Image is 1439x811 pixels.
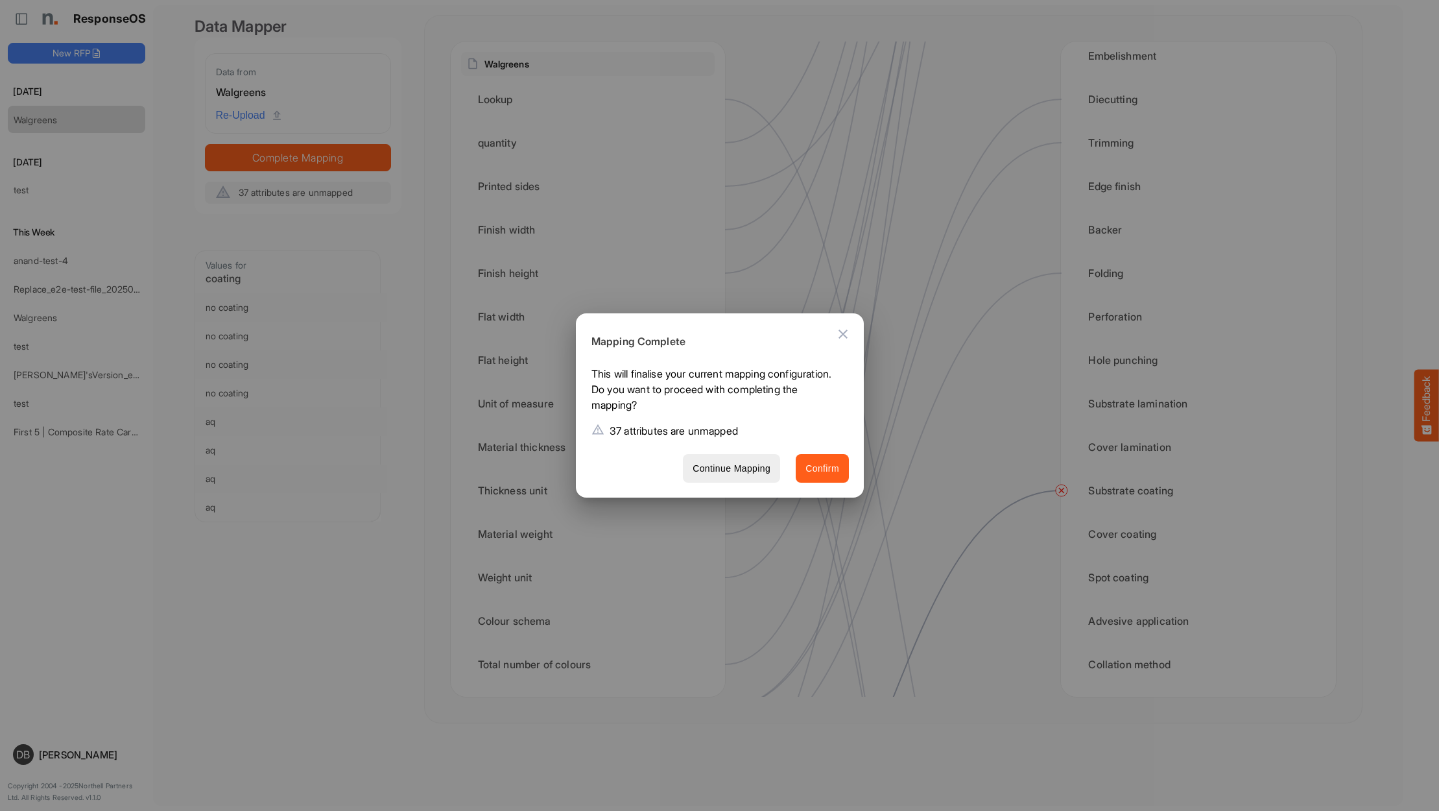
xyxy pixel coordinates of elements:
p: 37 attributes are unmapped [610,423,738,439]
span: Confirm [805,461,839,477]
span: Continue Mapping [693,461,770,477]
button: Confirm [796,454,849,483]
h6: Mapping Complete [591,333,838,350]
button: Continue Mapping [683,454,780,483]
p: This will finalise your current mapping configuration. Do you want to proceed with completing the... [591,366,838,418]
button: Close dialog [827,319,859,350]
